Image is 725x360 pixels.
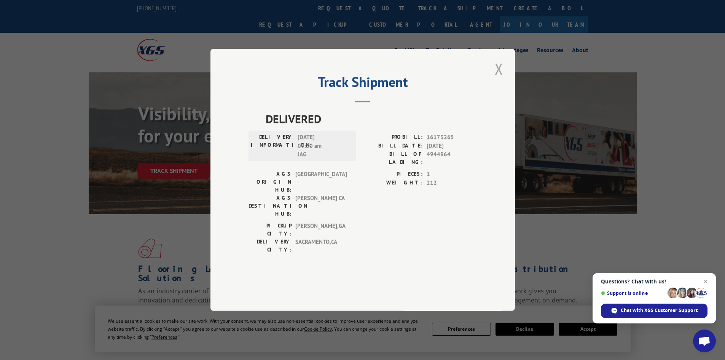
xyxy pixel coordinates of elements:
[295,238,347,254] span: SACRAMENTO , CA
[601,278,707,285] span: Questions? Chat with us!
[492,58,505,79] button: Close modal
[295,222,347,238] span: [PERSON_NAME] , GA
[295,170,347,194] span: [GEOGRAPHIC_DATA]
[363,133,423,142] label: PROBILL:
[601,304,707,318] span: Chat with XGS Customer Support
[363,150,423,166] label: BILL OF LADING:
[427,142,477,150] span: [DATE]
[298,133,349,159] span: [DATE] 09:30 am JAG
[427,150,477,166] span: 4944964
[427,133,477,142] span: 16173265
[363,179,423,187] label: WEIGHT:
[249,77,477,91] h2: Track Shipment
[249,194,292,218] label: XGS DESTINATION HUB:
[427,170,477,179] span: 1
[363,170,423,179] label: PIECES:
[266,110,477,128] span: DELIVERED
[249,222,292,238] label: PICKUP CITY:
[427,179,477,187] span: 212
[693,330,716,352] a: Open chat
[251,133,294,159] label: DELIVERY INFORMATION:
[249,170,292,194] label: XGS ORIGIN HUB:
[363,142,423,150] label: BILL DATE:
[249,238,292,254] label: DELIVERY CITY:
[295,194,347,218] span: [PERSON_NAME] CA
[621,307,698,314] span: Chat with XGS Customer Support
[601,290,665,296] span: Support is online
